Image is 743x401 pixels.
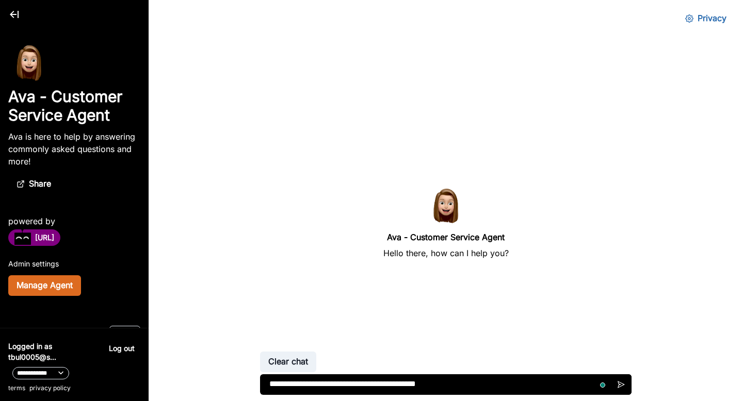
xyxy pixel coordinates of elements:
[29,383,71,393] a: privacy policy
[8,383,25,393] a: terms
[8,341,99,362] p: Logged in as tbul0005@s...
[8,130,140,168] p: Ava is here to help by answering commonly asked questions and more!
[677,8,735,29] button: Privacy Settings
[8,275,81,296] button: Manage Agent
[8,215,140,241] a: powered byAgenthost[URL]
[260,374,632,395] textarea: To enrich screen reader interactions, please activate Accessibility in Grammarly extension settings
[8,325,73,339] p: Conversations
[103,341,140,357] button: Log out
[8,258,140,269] p: Admin settings
[387,232,505,242] h2: Ava - Customer Service Agent
[260,352,316,372] button: Clear chat
[8,215,140,227] p: powered by
[383,247,509,259] p: Hello there, how can I help you?
[8,229,60,246] button: [URL]
[109,326,140,338] button: Add
[8,40,50,81] img: user%2F2%2Fb7ac5808-39ff-453c-8ce1-b371fabf5c1b
[425,183,466,224] img: Ava - Customer Service Agent logo
[8,174,59,194] button: Share
[14,228,31,245] img: Agenthost
[611,374,632,395] button: Send message
[8,87,140,124] h2: Ava - Customer Service Agent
